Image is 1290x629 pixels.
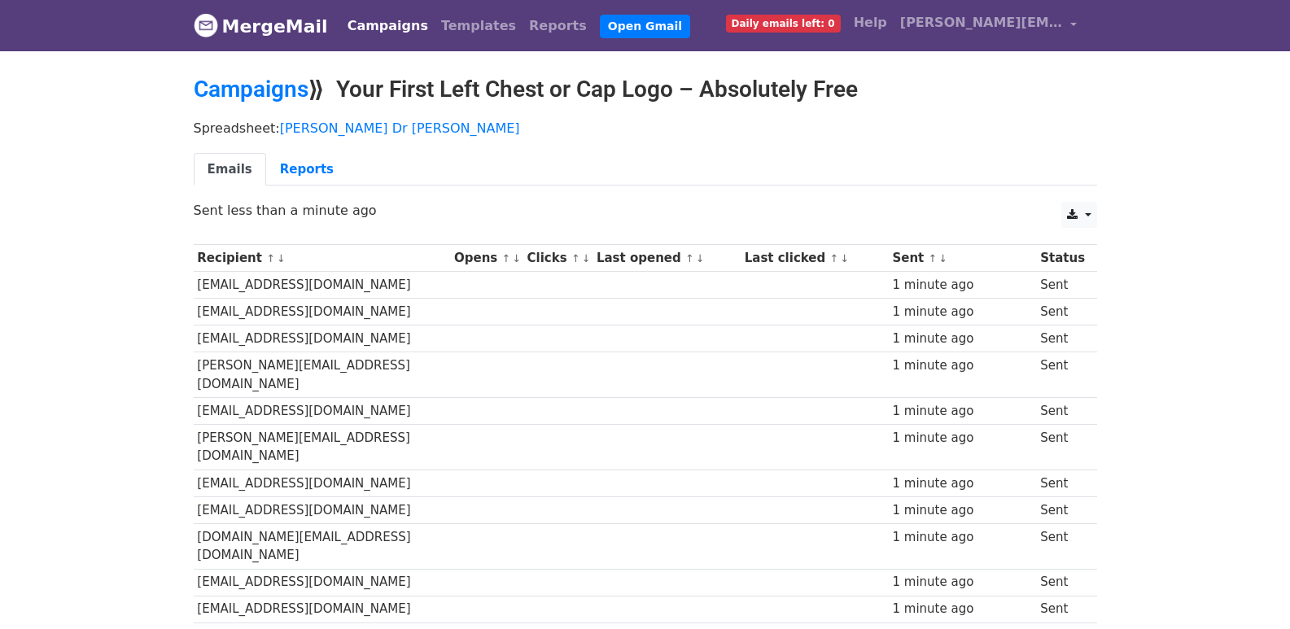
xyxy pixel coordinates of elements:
[435,10,523,42] a: Templates
[894,7,1084,45] a: [PERSON_NAME][EMAIL_ADDRESS][DOMAIN_NAME]
[1036,569,1088,596] td: Sent
[523,10,593,42] a: Reports
[1036,425,1088,470] td: Sent
[892,330,1032,348] div: 1 minute ago
[900,13,1063,33] span: [PERSON_NAME][EMAIL_ADDRESS][DOMAIN_NAME]
[847,7,894,39] a: Help
[892,303,1032,321] div: 1 minute ago
[194,569,451,596] td: [EMAIL_ADDRESS][DOMAIN_NAME]
[1036,596,1088,622] td: Sent
[194,76,308,103] a: Campaigns
[938,252,947,264] a: ↓
[1036,496,1088,523] td: Sent
[892,474,1032,493] div: 1 minute ago
[194,470,451,496] td: [EMAIL_ADDRESS][DOMAIN_NAME]
[194,76,1097,103] h2: ⟫ Your First Left Chest or Cap Logo – Absolutely Free
[194,202,1097,219] p: Sent less than a minute ago
[892,356,1032,375] div: 1 minute ago
[685,252,694,264] a: ↑
[266,153,348,186] a: Reports
[194,245,451,272] th: Recipient
[571,252,580,264] a: ↑
[1036,470,1088,496] td: Sent
[892,528,1032,547] div: 1 minute ago
[582,252,591,264] a: ↓
[892,573,1032,592] div: 1 minute ago
[600,15,690,38] a: Open Gmail
[523,245,593,272] th: Clicks
[194,398,451,425] td: [EMAIL_ADDRESS][DOMAIN_NAME]
[450,245,523,272] th: Opens
[194,120,1097,137] p: Spreadsheet:
[892,429,1032,448] div: 1 minute ago
[194,523,451,569] td: [DOMAIN_NAME][EMAIL_ADDRESS][DOMAIN_NAME]
[194,496,451,523] td: [EMAIL_ADDRESS][DOMAIN_NAME]
[892,276,1032,295] div: 1 minute ago
[194,13,218,37] img: MergeMail logo
[194,425,451,470] td: [PERSON_NAME][EMAIL_ADDRESS][DOMAIN_NAME]
[1209,551,1290,629] iframe: Chat Widget
[719,7,847,39] a: Daily emails left: 0
[840,252,849,264] a: ↓
[593,245,741,272] th: Last opened
[1036,523,1088,569] td: Sent
[1036,325,1088,352] td: Sent
[194,153,266,186] a: Emails
[341,10,435,42] a: Campaigns
[502,252,511,264] a: ↑
[280,120,520,136] a: [PERSON_NAME] Dr [PERSON_NAME]
[929,252,938,264] a: ↑
[194,596,451,622] td: [EMAIL_ADDRESS][DOMAIN_NAME]
[512,252,521,264] a: ↓
[696,252,705,264] a: ↓
[1036,398,1088,425] td: Sent
[892,600,1032,618] div: 1 minute ago
[194,9,328,43] a: MergeMail
[1036,245,1088,272] th: Status
[1036,272,1088,299] td: Sent
[892,402,1032,421] div: 1 minute ago
[194,272,451,299] td: [EMAIL_ADDRESS][DOMAIN_NAME]
[1036,352,1088,398] td: Sent
[889,245,1037,272] th: Sent
[892,501,1032,520] div: 1 minute ago
[266,252,275,264] a: ↑
[741,245,889,272] th: Last clicked
[726,15,841,33] span: Daily emails left: 0
[194,325,451,352] td: [EMAIL_ADDRESS][DOMAIN_NAME]
[194,299,451,325] td: [EMAIL_ADDRESS][DOMAIN_NAME]
[830,252,839,264] a: ↑
[277,252,286,264] a: ↓
[1036,299,1088,325] td: Sent
[194,352,451,398] td: [PERSON_NAME][EMAIL_ADDRESS][DOMAIN_NAME]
